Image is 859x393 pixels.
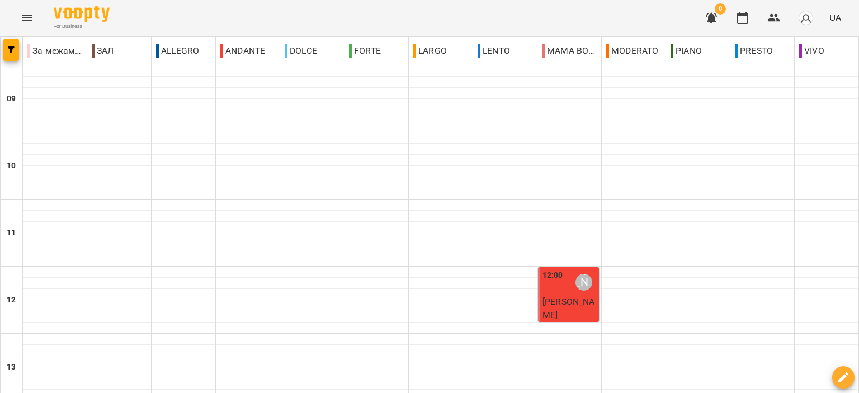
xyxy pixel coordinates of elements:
p: LENTO [478,44,510,58]
div: Казак Тетяна [575,274,592,291]
span: 8 [715,3,726,15]
p: LARGO [413,44,447,58]
span: [PERSON_NAME] [542,296,594,320]
img: Voopty Logo [54,6,110,22]
h6: 11 [7,227,16,239]
label: 12:00 [542,269,563,282]
h6: 10 [7,160,16,172]
img: avatar_s.png [798,10,814,26]
p: MODERATO [606,44,658,58]
p: За межами школи [27,44,82,58]
button: UA [825,7,846,28]
p: DOLCE [285,44,317,58]
p: фортепіано [542,321,597,335]
p: ALLEGRO [156,44,199,58]
p: ЗАЛ [92,44,114,58]
p: PRESTO [735,44,773,58]
h6: 12 [7,294,16,306]
p: FORTE [349,44,381,58]
p: ANDANTE [220,44,265,58]
p: MAMA BOSS [542,44,597,58]
h6: 13 [7,361,16,373]
span: For Business [54,23,110,30]
p: PIANO [671,44,702,58]
span: UA [829,12,841,23]
p: VIVO [799,44,824,58]
button: Menu [13,4,40,31]
h6: 09 [7,93,16,105]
